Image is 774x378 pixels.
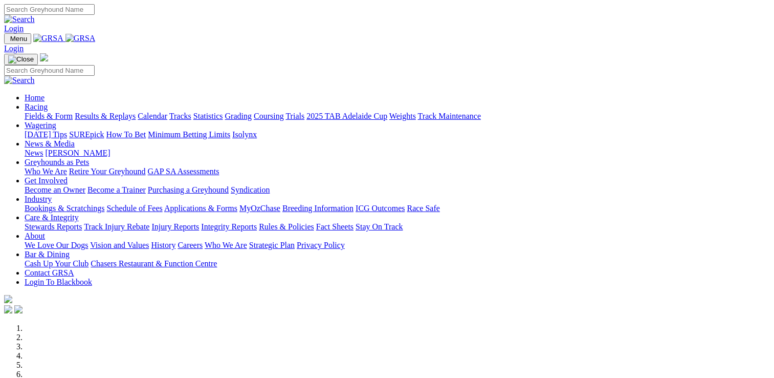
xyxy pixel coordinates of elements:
[25,268,74,277] a: Contact GRSA
[25,149,770,158] div: News & Media
[25,130,770,139] div: Wagering
[4,65,95,76] input: Search
[69,167,146,176] a: Retire Your Greyhound
[4,15,35,24] img: Search
[285,112,304,120] a: Trials
[249,241,295,249] a: Strategic Plan
[25,241,88,249] a: We Love Our Dogs
[8,55,34,64] img: Close
[259,222,314,231] a: Rules & Policies
[4,295,12,303] img: logo-grsa-white.png
[201,222,257,231] a: Integrity Reports
[148,185,229,194] a: Purchasing a Greyhound
[138,112,167,120] a: Calendar
[10,35,27,43] span: Menu
[33,34,63,43] img: GRSA
[418,112,481,120] a: Track Maintenance
[356,204,405,213] a: ICG Outcomes
[25,121,56,130] a: Wagering
[106,130,146,139] a: How To Bet
[25,185,85,194] a: Become an Owner
[4,24,24,33] a: Login
[239,204,280,213] a: MyOzChase
[25,93,45,102] a: Home
[4,44,24,53] a: Login
[25,167,67,176] a: Who We Are
[90,241,149,249] a: Vision and Values
[205,241,247,249] a: Who We Are
[25,278,92,286] a: Login To Blackbook
[69,130,104,139] a: SUREpick
[25,112,770,121] div: Racing
[25,222,770,232] div: Care & Integrity
[254,112,284,120] a: Coursing
[87,185,146,194] a: Become a Trainer
[25,176,68,185] a: Get Involved
[40,53,48,61] img: logo-grsa-white.png
[232,130,257,139] a: Isolynx
[164,204,237,213] a: Applications & Forms
[231,185,270,194] a: Syndication
[25,112,73,120] a: Fields & Form
[389,112,416,120] a: Weights
[148,167,219,176] a: GAP SA Assessments
[25,204,104,213] a: Bookings & Scratchings
[25,204,770,213] div: Industry
[148,130,230,139] a: Minimum Betting Limits
[14,305,23,313] img: twitter.svg
[151,222,199,231] a: Injury Reports
[25,185,770,195] div: Get Involved
[356,222,403,231] a: Stay On Track
[25,222,82,231] a: Stewards Reports
[225,112,252,120] a: Grading
[25,213,79,222] a: Care & Integrity
[25,250,70,259] a: Bar & Dining
[25,167,770,176] div: Greyhounds as Pets
[407,204,439,213] a: Race Safe
[84,222,149,231] a: Track Injury Rebate
[75,112,136,120] a: Results & Replays
[4,4,95,15] input: Search
[282,204,353,213] a: Breeding Information
[4,54,38,65] button: Toggle navigation
[25,102,48,111] a: Racing
[25,130,67,139] a: [DATE] Tips
[25,158,89,166] a: Greyhounds as Pets
[151,241,175,249] a: History
[25,139,75,148] a: News & Media
[25,232,45,240] a: About
[306,112,387,120] a: 2025 TAB Adelaide Cup
[316,222,353,231] a: Fact Sheets
[297,241,345,249] a: Privacy Policy
[25,259,770,268] div: Bar & Dining
[65,34,96,43] img: GRSA
[25,195,52,203] a: Industry
[25,241,770,250] div: About
[25,149,43,157] a: News
[193,112,223,120] a: Statistics
[45,149,110,157] a: [PERSON_NAME]
[169,112,191,120] a: Tracks
[178,241,203,249] a: Careers
[4,76,35,85] img: Search
[4,33,31,44] button: Toggle navigation
[91,259,217,268] a: Chasers Restaurant & Function Centre
[25,259,89,268] a: Cash Up Your Club
[4,305,12,313] img: facebook.svg
[106,204,162,213] a: Schedule of Fees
